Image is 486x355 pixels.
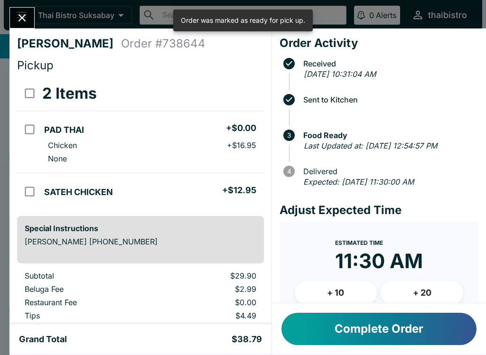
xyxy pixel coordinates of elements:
[25,224,256,233] h6: Special Instructions
[25,284,148,294] p: Beluga Fee
[299,95,478,104] span: Sent to Kitchen
[295,281,377,305] button: + 10
[17,76,264,208] table: orders table
[381,281,463,305] button: + 20
[222,185,256,196] h5: + $12.95
[17,37,121,51] h4: [PERSON_NAME]
[25,271,148,280] p: Subtotal
[335,249,423,273] time: 11:30 AM
[25,237,256,246] p: [PERSON_NAME] [PHONE_NUMBER]
[304,141,437,150] em: Last Updated at: [DATE] 12:54:57 PM
[163,284,256,294] p: $2.99
[10,8,34,28] button: Close
[280,203,478,217] h4: Adjust Expected Time
[163,311,256,320] p: $4.49
[121,37,206,51] h4: Order # 738644
[226,122,256,134] h5: + $0.00
[163,298,256,307] p: $0.00
[48,154,67,163] p: None
[25,311,148,320] p: Tips
[304,69,376,79] em: [DATE] 10:31:04 AM
[299,59,478,68] span: Received
[25,298,148,307] p: Restaurant Fee
[181,12,305,28] div: Order was marked as ready for pick up.
[280,36,478,50] h4: Order Activity
[163,271,256,280] p: $29.90
[44,124,84,136] h5: PAD THAI
[42,84,97,103] h3: 2 Items
[287,168,291,175] text: 4
[303,177,414,187] em: Expected: [DATE] 11:30:00 AM
[19,334,67,345] h5: Grand Total
[335,239,383,246] span: Estimated Time
[299,131,478,140] span: Food Ready
[227,140,256,150] p: + $16.95
[17,58,54,72] span: Pickup
[17,271,264,337] table: orders table
[299,167,478,176] span: Delivered
[44,187,113,198] h5: SATEH CHICKEN
[232,334,262,345] h5: $38.79
[281,313,477,345] button: Complete Order
[48,140,77,150] p: Chicken
[287,131,291,139] text: 3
